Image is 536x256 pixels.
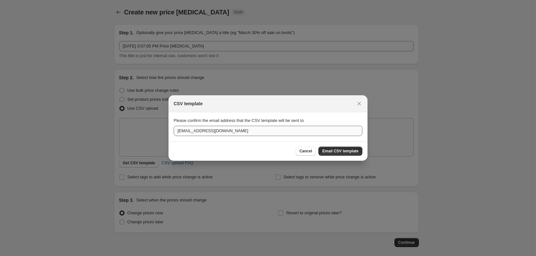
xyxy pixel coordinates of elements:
[296,147,316,156] button: Cancel
[299,149,312,154] span: Cancel
[322,149,359,154] span: Email CSV template
[318,147,362,156] button: Email CSV template
[355,99,364,108] button: Close
[174,100,203,107] h2: CSV template
[174,118,304,123] span: Please confirm the email address that the CSV template will be sent to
